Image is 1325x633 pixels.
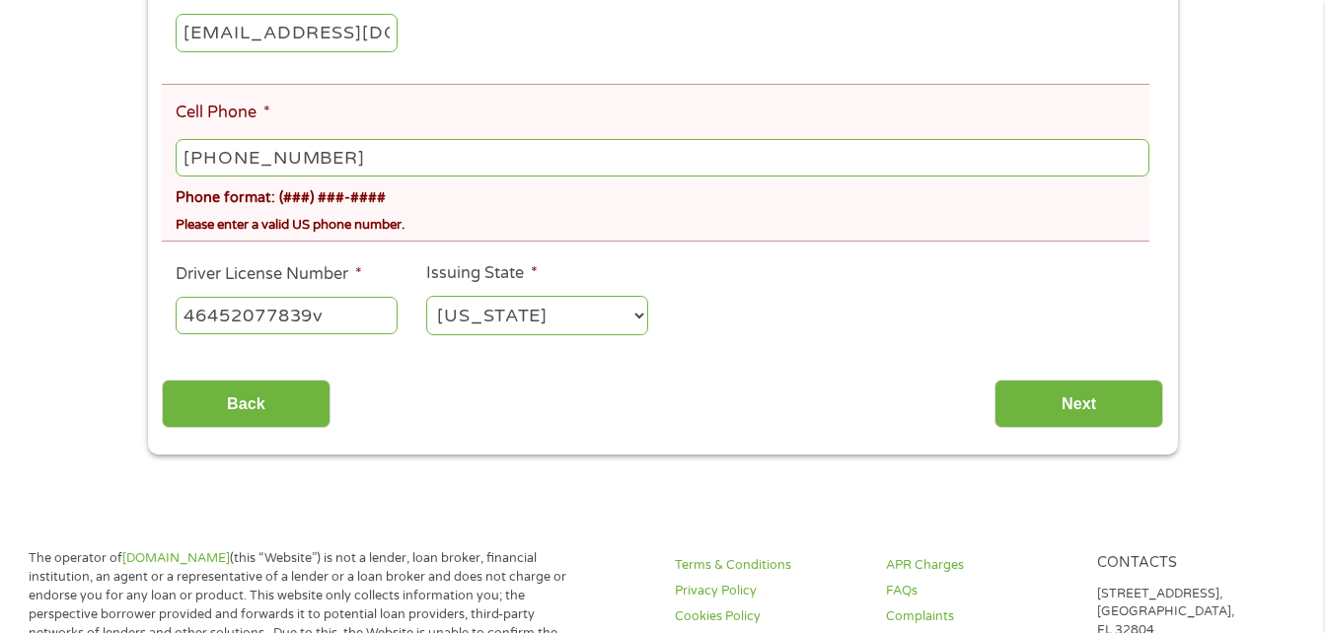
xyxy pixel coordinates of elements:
[162,380,331,428] input: Back
[886,556,1073,575] a: APR Charges
[176,180,1148,209] div: Phone format: (###) ###-####
[886,582,1073,600] a: FAQs
[675,607,862,626] a: Cookies Policy
[675,556,862,575] a: Terms & Conditions
[1097,554,1285,573] h4: Contacts
[122,550,230,566] a: [DOMAIN_NAME]
[176,264,362,285] label: Driver License Number
[176,14,398,51] input: john@gmail.com
[675,582,862,600] a: Privacy Policy
[176,139,1148,176] input: (541) 754-3010
[176,208,1148,235] div: Please enter a valid US phone number.
[886,607,1073,626] a: Complaints
[426,263,538,284] label: Issuing State
[176,103,270,123] label: Cell Phone
[994,380,1163,428] input: Next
